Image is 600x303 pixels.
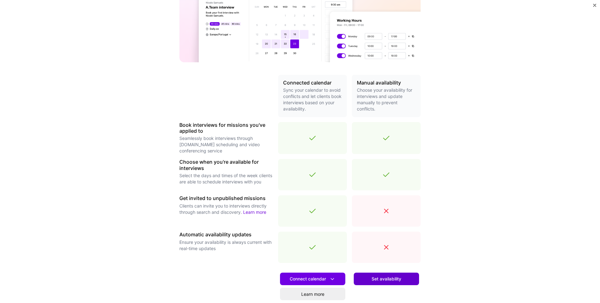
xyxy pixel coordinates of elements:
[290,276,336,282] span: Connect calendar
[357,87,416,112] p: Choose your availability for interviews and update manually to prevent conflicts.
[179,159,273,171] h3: Choose when you're available for interviews
[372,276,401,282] span: Set availability
[179,203,273,215] p: Clients can invite you to interviews directly through search and discovery.
[179,135,273,154] p: Seamlessly book interviews through [DOMAIN_NAME] scheduling and video conferencing service
[179,172,273,185] p: Select the days and times of the week clients are able to schedule interviews with you
[283,80,342,86] h3: Connected calendar
[280,273,345,285] button: Connect calendar
[179,195,273,201] h3: Get invited to unpublished missions
[283,87,342,112] p: Sync your calendar to avoid conflicts and let clients book interviews based on your availability.
[593,4,596,10] button: Close
[329,276,336,282] i: icon DownArrowWhite
[179,122,273,134] h3: Book interviews for missions you've applied to
[243,209,266,215] a: Learn more
[179,239,273,252] p: Ensure your availability is always current with real-time updates
[179,232,273,238] h3: Automatic availability updates
[357,80,416,86] h3: Manual availability
[280,288,345,300] a: Learn more
[354,273,419,285] button: Set availability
